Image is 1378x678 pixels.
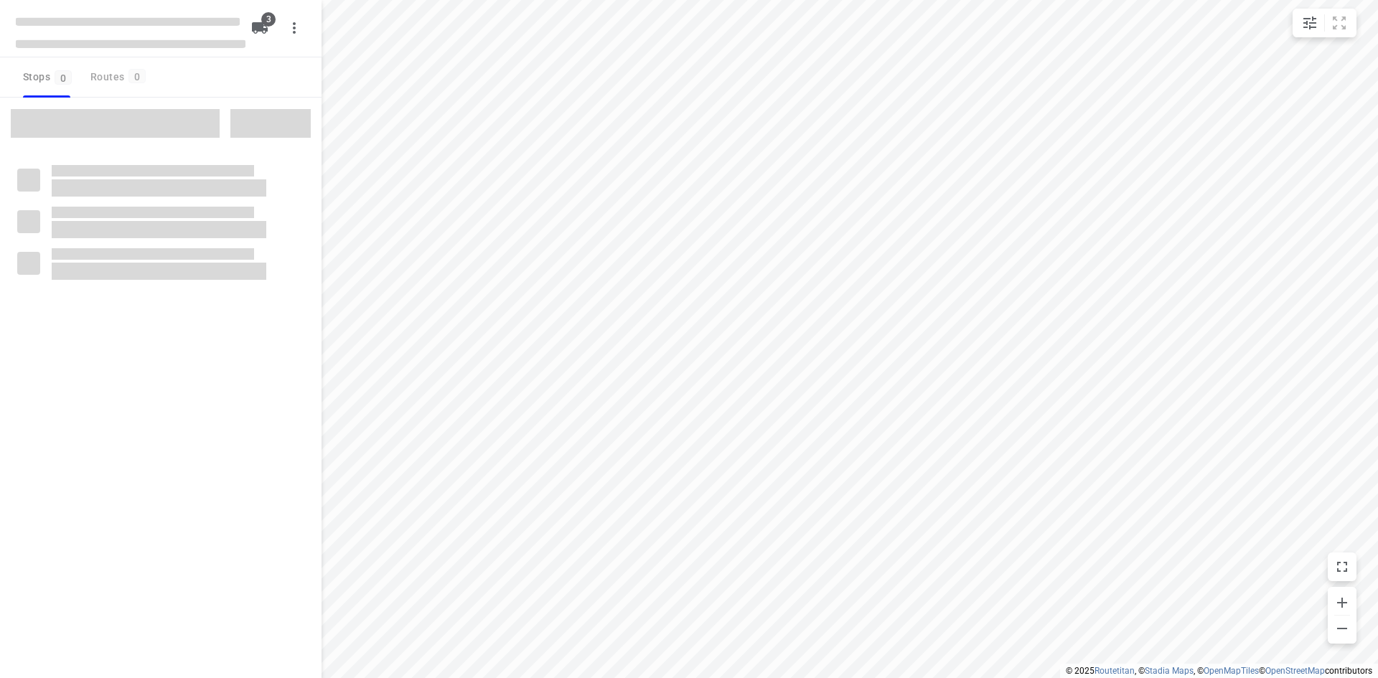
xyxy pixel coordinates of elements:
[1095,666,1135,676] a: Routetitan
[1204,666,1259,676] a: OpenMapTiles
[1145,666,1194,676] a: Stadia Maps
[1295,9,1324,37] button: Map settings
[1293,9,1356,37] div: small contained button group
[1265,666,1325,676] a: OpenStreetMap
[1066,666,1372,676] li: © 2025 , © , © © contributors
